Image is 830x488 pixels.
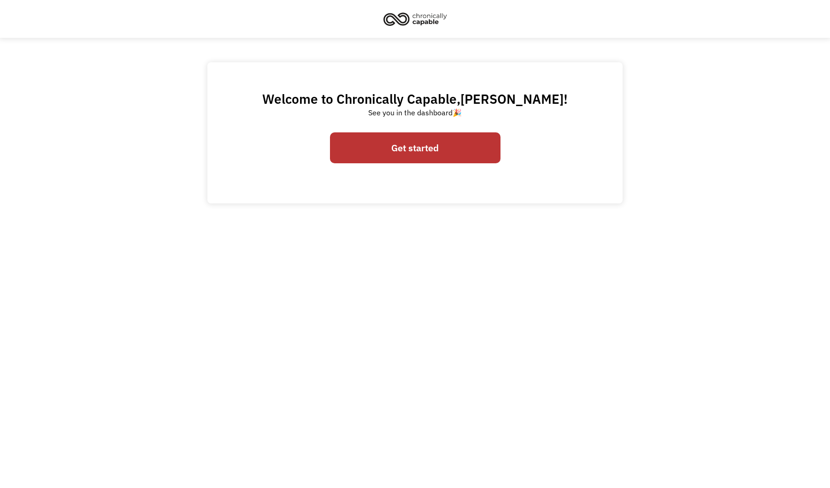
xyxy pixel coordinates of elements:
a: 🎉 [453,108,462,117]
form: Email Form [330,128,500,167]
h2: Welcome to Chronically Capable, ! [262,91,568,107]
div: See you in the dashboard [368,107,462,118]
a: Get started [330,132,500,163]
img: Chronically Capable logo [381,9,450,29]
span: [PERSON_NAME] [460,90,564,107]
